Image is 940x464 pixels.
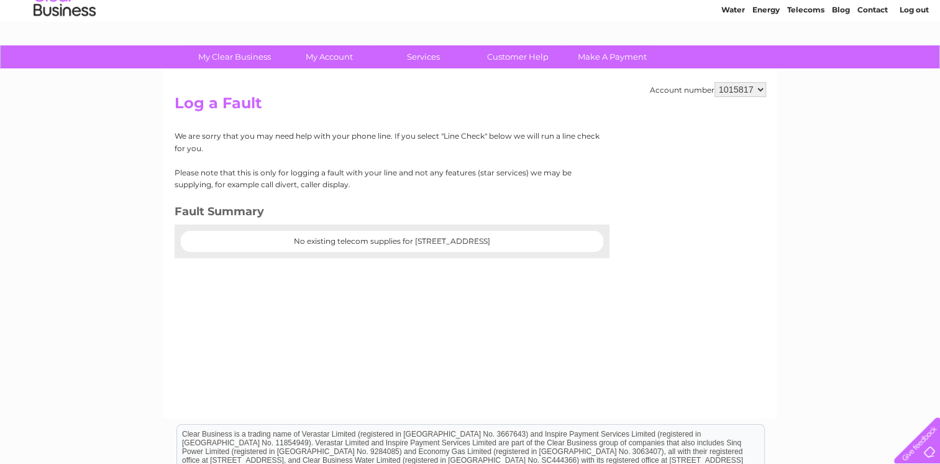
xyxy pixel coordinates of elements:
[175,203,600,225] h3: Fault Summary
[721,53,745,62] a: Water
[183,45,286,68] a: My Clear Business
[193,237,591,246] center: No existing telecom supplies for [STREET_ADDRESS]
[467,45,569,68] a: Customer Help
[787,53,824,62] a: Telecoms
[175,95,766,118] h2: Log a Fault
[33,32,96,70] img: logo.png
[650,82,766,97] div: Account number
[278,45,380,68] a: My Account
[857,53,888,62] a: Contact
[752,53,780,62] a: Energy
[177,7,764,60] div: Clear Business is a trading name of Verastar Limited (registered in [GEOGRAPHIC_DATA] No. 3667643...
[372,45,475,68] a: Services
[706,6,792,22] a: 0333 014 3131
[899,53,928,62] a: Log out
[561,45,664,68] a: Make A Payment
[175,130,600,154] p: We are sorry that you may need help with your phone line. If you select "Line Check" below we wil...
[832,53,850,62] a: Blog
[175,167,600,190] p: Please note that this is only for logging a fault with your line and not any features (star servi...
